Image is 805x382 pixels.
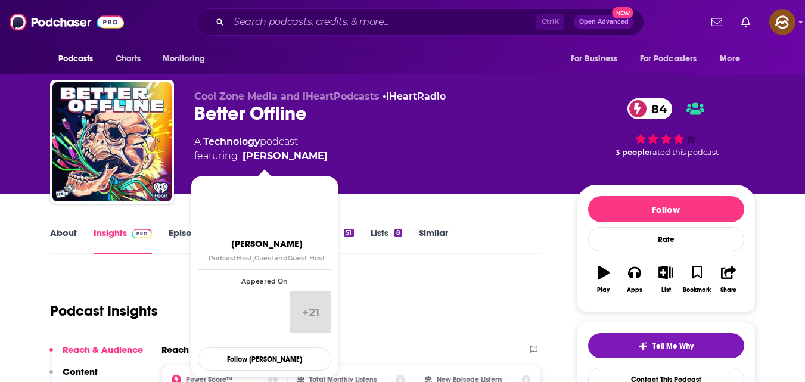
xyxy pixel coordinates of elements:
span: and [274,254,288,262]
a: iHeartRadio [386,91,446,102]
span: More [720,51,740,67]
span: Appeared On [198,277,331,285]
h1: Podcast Insights [50,302,158,320]
a: InsightsPodchaser Pro [94,227,153,254]
span: , [253,254,254,262]
button: tell me why sparkleTell Me Why [588,333,744,358]
a: Similar [419,227,448,254]
button: Apps [619,258,650,301]
img: tell me why sparkle [638,341,648,351]
button: Show profile menu [769,9,795,35]
span: [PERSON_NAME] [200,238,334,249]
a: Show notifications dropdown [736,12,755,32]
div: List [661,287,671,294]
span: 84 [639,98,673,119]
h2: Reach [161,344,189,355]
div: Play [597,287,610,294]
a: [PERSON_NAME]PodcastHost,GuestandGuest Host [200,238,334,262]
button: Share [713,258,744,301]
a: Ed Zitron [243,149,328,163]
a: Technology [203,136,260,147]
div: 8 [394,229,402,237]
button: open menu [632,48,714,70]
button: open menu [711,48,755,70]
div: Bookmark [683,287,711,294]
a: +21 [290,291,331,333]
span: featuring [194,149,328,163]
div: A podcast [194,135,328,163]
button: Open AdvancedNew [574,15,634,29]
span: Logged in as hey85204 [769,9,795,35]
span: Open Advanced [579,19,629,25]
button: open menu [154,48,220,70]
a: About [50,227,77,254]
span: New [612,7,633,18]
span: Cool Zone Media and iHeartPodcasts [194,91,380,102]
span: Monitoring [163,51,205,67]
div: Apps [627,287,642,294]
button: open menu [562,48,633,70]
span: • [383,91,446,102]
a: Episodes167 [169,227,226,254]
a: Charts [108,48,148,70]
img: Better Offline [52,82,172,201]
button: Follow [588,196,744,222]
span: Podcasts [58,51,94,67]
span: For Podcasters [640,51,697,67]
img: User Profile [769,9,795,35]
span: 3 people [616,148,649,157]
span: rated this podcast [649,148,719,157]
div: 84 3 peoplerated this podcast [577,91,756,164]
button: Bookmark [682,258,713,301]
span: Podcast Host Guest Guest Host [209,254,325,262]
a: 84 [627,98,673,119]
span: For Business [571,51,618,67]
button: open menu [50,48,109,70]
button: Play [588,258,619,301]
div: 51 [344,229,353,237]
button: Reach & Audience [49,344,143,366]
a: Show notifications dropdown [707,12,727,32]
button: Follow [PERSON_NAME] [198,347,331,371]
div: Rate [588,227,744,251]
button: List [650,258,681,301]
div: Search podcasts, credits, & more... [196,8,644,36]
img: Podchaser - Follow, Share and Rate Podcasts [10,11,124,33]
input: Search podcasts, credits, & more... [229,13,536,32]
span: Charts [116,51,141,67]
p: Content [63,366,98,377]
span: Tell Me Why [652,341,694,351]
a: Lists8 [371,227,402,254]
p: Reach & Audience [63,344,143,355]
span: Ctrl K [536,14,564,30]
img: Podchaser Pro [132,229,153,238]
div: Share [720,287,736,294]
